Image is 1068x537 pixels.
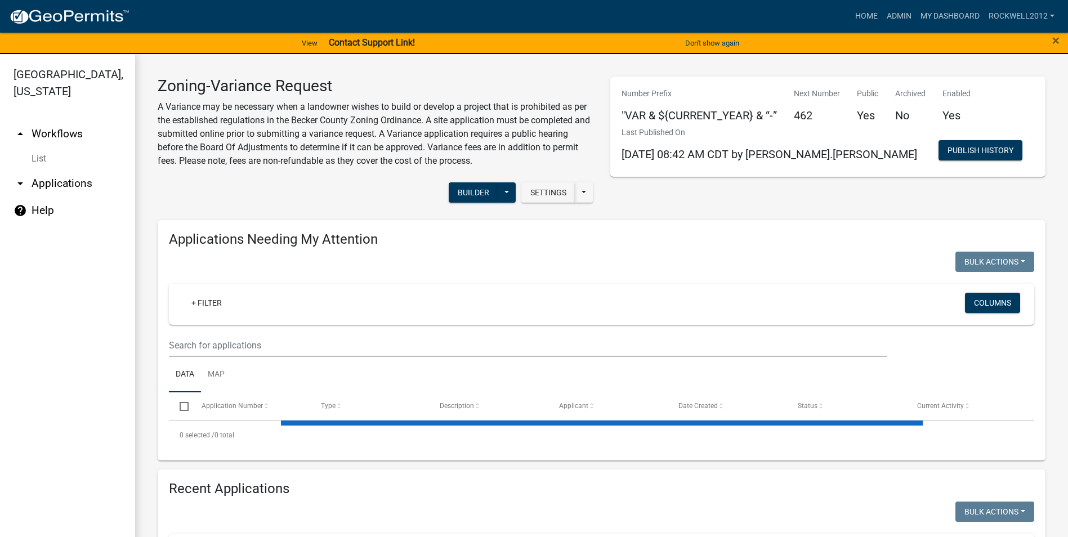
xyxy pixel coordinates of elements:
[1052,33,1060,48] span: ×
[14,127,27,141] i: arrow_drop_up
[916,6,984,27] a: My Dashboard
[895,88,926,100] p: Archived
[559,402,588,410] span: Applicant
[202,402,263,410] span: Application Number
[169,334,887,357] input: Search for applications
[180,431,215,439] span: 0 selected /
[329,37,415,48] strong: Contact Support Link!
[201,357,231,393] a: Map
[939,146,1022,155] wm-modal-confirm: Workflow Publish History
[917,402,964,410] span: Current Activity
[1052,34,1060,47] button: Close
[548,392,668,419] datatable-header-cell: Applicant
[668,392,787,419] datatable-header-cell: Date Created
[955,502,1034,522] button: Bulk Actions
[622,147,917,161] span: [DATE] 08:42 AM CDT by [PERSON_NAME].[PERSON_NAME]
[906,392,1026,419] datatable-header-cell: Current Activity
[158,100,593,168] p: A Variance may be necessary when a landowner wishes to build or develop a project that is prohibi...
[794,109,840,122] h5: 462
[190,392,310,419] datatable-header-cell: Application Number
[939,140,1022,160] button: Publish History
[681,34,744,52] button: Don't show again
[169,392,190,419] datatable-header-cell: Select
[297,34,322,52] a: View
[622,109,777,122] h5: "VAR & ${CURRENT_YEAR} & “-”
[942,88,971,100] p: Enabled
[169,231,1034,248] h4: Applications Needing My Attention
[895,109,926,122] h5: No
[440,402,474,410] span: Description
[169,481,1034,497] h4: Recent Applications
[965,293,1020,313] button: Columns
[882,6,916,27] a: Admin
[321,402,336,410] span: Type
[429,392,548,419] datatable-header-cell: Description
[955,252,1034,272] button: Bulk Actions
[182,293,231,313] a: + Filter
[14,204,27,217] i: help
[678,402,718,410] span: Date Created
[942,109,971,122] h5: Yes
[449,182,498,203] button: Builder
[169,421,1034,449] div: 0 total
[857,109,878,122] h5: Yes
[787,392,906,419] datatable-header-cell: Status
[851,6,882,27] a: Home
[169,357,201,393] a: Data
[622,88,777,100] p: Number Prefix
[857,88,878,100] p: Public
[310,392,429,419] datatable-header-cell: Type
[158,77,593,96] h3: Zoning-Variance Request
[794,88,840,100] p: Next Number
[622,127,917,138] p: Last Published On
[798,402,817,410] span: Status
[14,177,27,190] i: arrow_drop_down
[984,6,1059,27] a: Rockwell2012
[521,182,575,203] button: Settings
